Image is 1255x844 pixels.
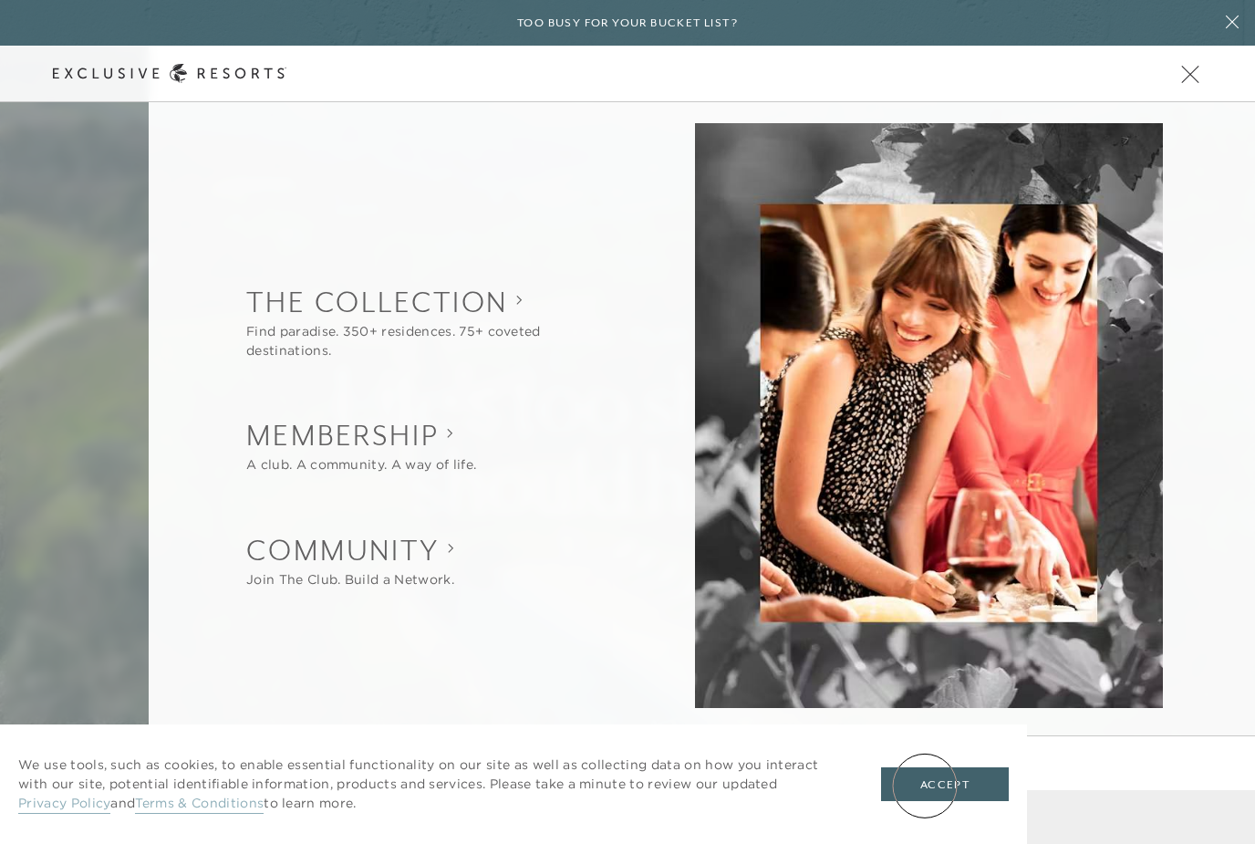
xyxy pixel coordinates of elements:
[881,767,1009,802] button: Accept
[246,530,454,589] button: Show Community sub-navigation
[246,415,476,474] button: Show Membership sub-navigation
[246,415,476,455] h2: Membership
[18,755,845,813] p: We use tools, such as cookies, to enable essential functionality on our site as well as collectin...
[246,570,454,589] div: Join The Club. Build a Network.
[246,456,476,475] div: A club. A community. A way of life.
[246,282,617,360] button: Show The Collection sub-navigation
[18,795,110,814] a: Privacy Policy
[135,795,264,814] a: Terms & Conditions
[246,530,454,570] h2: Community
[517,15,738,32] h6: Too busy for your bucket list?
[246,322,617,360] div: Find paradise. 350+ residences. 75+ coveted destinations.
[1178,68,1202,80] button: Open navigation
[246,282,617,322] h2: The Collection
